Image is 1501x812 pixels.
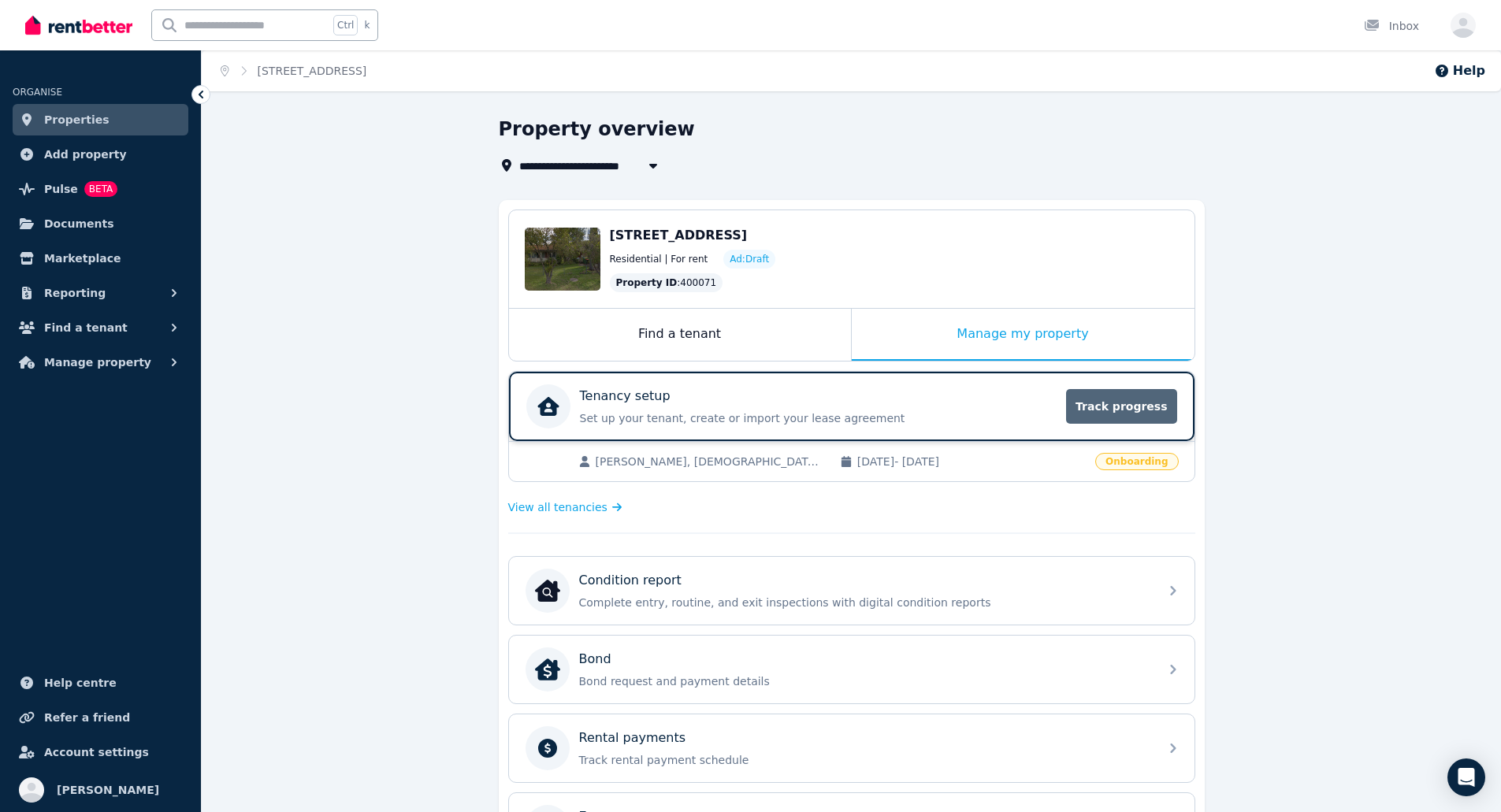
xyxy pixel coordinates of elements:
[509,636,1194,703] a: BondBondBond request and payment details
[44,214,114,233] span: Documents
[13,208,188,239] a: Documents
[580,387,671,406] p: Tenancy setup
[535,578,560,603] img: Condition report
[13,173,188,205] a: PulseBETA
[13,736,188,768] a: Account settings
[13,667,188,699] a: Help centre
[1066,389,1176,424] span: Track progress
[13,702,188,733] a: Refer a friend
[1447,758,1485,796] div: Open Intercom Messenger
[1364,18,1419,34] div: Inbox
[730,253,769,265] span: Ad: Draft
[44,743,149,762] span: Account settings
[579,673,1150,689] p: Bond request and payment details
[44,110,110,129] span: Properties
[44,318,128,337] span: Find a tenant
[25,13,132,37] img: RentBetter
[13,243,188,274] a: Marketplace
[57,780,159,799] span: [PERSON_NAME]
[579,650,611,669] p: Bond
[13,139,188,170] a: Add property
[44,180,78,198] span: Pulse
[509,714,1194,782] a: Rental paymentsTrack rental payment schedule
[610,253,708,265] span: Residential | For rent
[579,571,682,590] p: Condition report
[509,309,851,361] div: Find a tenant
[333,15,358,35] span: Ctrl
[13,87,62,98] span: ORGANISE
[596,454,824,469] span: [PERSON_NAME], [DEMOGRAPHIC_DATA] Chidgey
[610,228,748,243] span: [STREET_ADDRESS]
[44,284,106,302] span: Reporting
[13,347,188,378] button: Manage property
[509,557,1194,625] a: Condition reportCondition reportComplete entry, routine, and exit inspections with digital condit...
[579,752,1150,768] p: Track rental payment schedule
[579,595,1150,610] p: Complete entry, routine, and exit inspections with digital condition reports
[1095,453,1178,470] span: Onboarding
[44,145,127,164] span: Add property
[610,273,723,292] div: : 400071
[508,499,622,515] a: View all tenancies
[579,729,686,747] p: Rental payments
[13,277,188,309] button: Reporting
[13,104,188,135] a: Properties
[44,353,151,372] span: Manage property
[44,249,121,268] span: Marketplace
[535,657,560,682] img: Bond
[202,50,385,91] nav: Breadcrumb
[509,372,1194,441] a: Tenancy setupSet up your tenant, create or import your lease agreementTrack progress
[616,276,678,289] span: Property ID
[84,181,117,197] span: BETA
[852,309,1194,361] div: Manage my property
[499,117,695,142] h1: Property overview
[508,499,607,515] span: View all tenancies
[857,454,1086,469] span: [DATE] - [DATE]
[13,312,188,343] button: Find a tenant
[44,708,130,727] span: Refer a friend
[1434,61,1485,80] button: Help
[580,410,1057,426] p: Set up your tenant, create or import your lease agreement
[364,19,370,32] span: k
[44,673,117,692] span: Help centre
[258,65,367,77] a: [STREET_ADDRESS]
